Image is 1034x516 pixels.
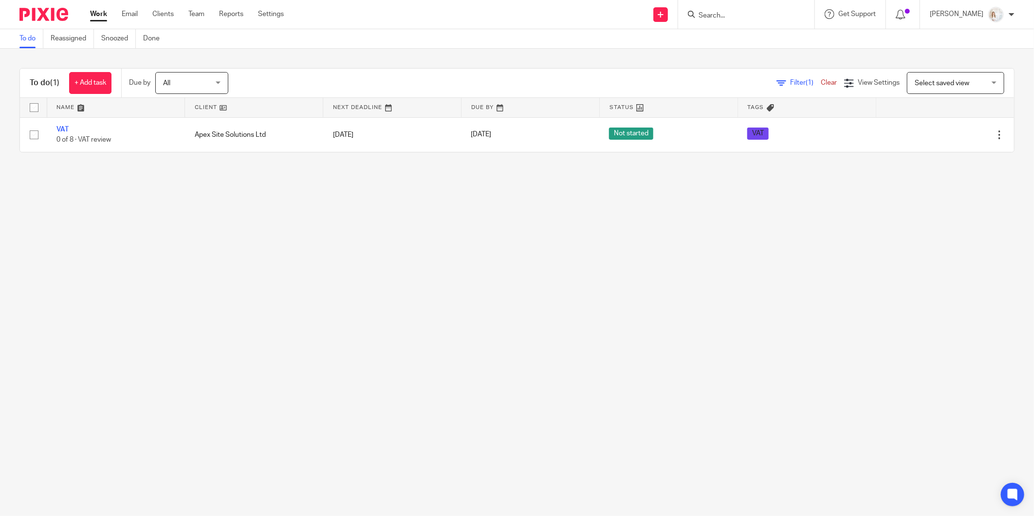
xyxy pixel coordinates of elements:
span: 0 of 8 · VAT review [56,136,111,143]
img: Pixie [19,8,68,21]
span: VAT [747,128,769,140]
img: Image.jpeg [988,7,1004,22]
span: [DATE] [471,131,492,138]
a: Work [90,9,107,19]
a: Done [143,29,167,48]
a: Clear [821,79,837,86]
a: Reassigned [51,29,94,48]
p: Due by [129,78,150,88]
a: Settings [258,9,284,19]
h1: To do [30,78,59,88]
a: Snoozed [101,29,136,48]
a: VAT [56,126,69,133]
span: Select saved view [915,80,969,87]
span: Tags [748,105,764,110]
a: + Add task [69,72,111,94]
a: Reports [219,9,243,19]
a: To do [19,29,43,48]
span: All [163,80,170,87]
p: [PERSON_NAME] [930,9,983,19]
span: (1) [50,79,59,87]
td: Apex Site Solutions Ltd [185,117,323,152]
td: [DATE] [323,117,462,152]
a: Clients [152,9,174,19]
input: Search [698,12,785,20]
span: (1) [806,79,813,86]
span: Not started [609,128,653,140]
span: View Settings [858,79,900,86]
a: Email [122,9,138,19]
span: Get Support [838,11,876,18]
span: Filter [790,79,821,86]
a: Team [188,9,204,19]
